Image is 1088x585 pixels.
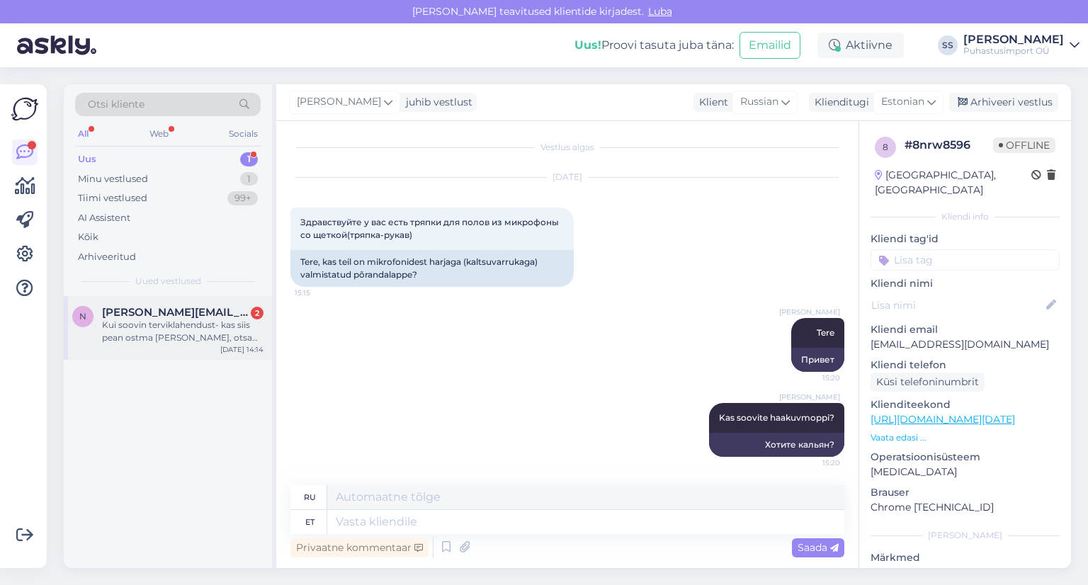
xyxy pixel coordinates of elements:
span: 15:20 [787,373,840,383]
div: Minu vestlused [78,172,148,186]
p: Kliendi nimi [871,276,1060,291]
a: [PERSON_NAME]Puhastusimport OÜ [963,34,1079,57]
div: Kui soovin terviklahendust- kas siis pean ostma [PERSON_NAME], otsa [PERSON_NAME]? Kas midagi veel [102,319,263,344]
span: 15:20 [787,458,840,468]
span: Kas soovite haakuvmoppi? [719,412,834,423]
div: et [305,510,314,534]
span: Offline [993,137,1055,153]
span: 15:15 [295,288,348,298]
p: Klienditeekond [871,397,1060,412]
p: Kliendi telefon [871,358,1060,373]
div: Socials [226,125,261,143]
div: Klienditugi [809,95,869,110]
div: [DATE] 14:14 [220,344,263,355]
span: Estonian [881,94,924,110]
input: Lisa nimi [871,297,1043,313]
p: Operatsioonisüsteem [871,450,1060,465]
p: Märkmed [871,550,1060,565]
div: Arhiveeri vestlus [949,93,1058,112]
div: Küsi telefoninumbrit [871,373,985,392]
div: ru [304,485,316,509]
p: Kliendi email [871,322,1060,337]
img: Askly Logo [11,96,38,123]
div: Uus [78,152,96,166]
b: Uus! [574,38,601,52]
div: 99+ [227,191,258,205]
div: SS [938,35,958,55]
div: Хотите кальян? [709,433,844,457]
div: Tiimi vestlused [78,191,147,205]
span: 8 [883,142,888,152]
div: [PERSON_NAME] [963,34,1064,45]
div: 2 [251,307,263,319]
div: AI Assistent [78,211,130,225]
span: Здравствуйте у вас есть тряпки для полов из микрофоны со щеткой(тряпка-рукав) [300,217,561,240]
div: juhib vestlust [400,95,472,110]
p: Chrome [TECHNICAL_ID] [871,500,1060,515]
span: nelli.kuusik@gmail.com [102,306,249,319]
div: Привет [791,348,844,372]
a: [URL][DOMAIN_NAME][DATE] [871,413,1015,426]
span: n [79,311,86,322]
span: Tere [817,327,834,338]
div: 1 [240,172,258,186]
span: Uued vestlused [135,275,201,288]
div: Kliendi info [871,210,1060,223]
div: # 8nrw8596 [905,137,993,154]
div: Klient [693,95,728,110]
div: [DATE] [290,171,844,183]
p: [MEDICAL_DATA] [871,465,1060,479]
div: Vestlus algas [290,141,844,154]
p: Kliendi tag'id [871,232,1060,246]
div: Puhastusimport OÜ [963,45,1064,57]
div: Web [147,125,171,143]
span: [PERSON_NAME] [297,94,381,110]
div: Arhiveeritud [78,250,136,264]
div: [PERSON_NAME] [871,529,1060,542]
span: Russian [740,94,778,110]
p: Vaata edasi ... [871,431,1060,444]
div: Privaatne kommentaar [290,538,429,557]
div: Proovi tasuta juba täna: [574,37,734,54]
span: Otsi kliente [88,97,144,112]
span: [PERSON_NAME] [779,392,840,402]
div: 1 [240,152,258,166]
span: Luba [644,5,676,18]
div: Aktiivne [817,33,904,58]
button: Emailid [739,32,800,59]
p: [EMAIL_ADDRESS][DOMAIN_NAME] [871,337,1060,352]
span: [PERSON_NAME] [779,307,840,317]
p: Brauser [871,485,1060,500]
div: Kõik [78,230,98,244]
div: All [75,125,91,143]
div: [GEOGRAPHIC_DATA], [GEOGRAPHIC_DATA] [875,168,1031,198]
input: Lisa tag [871,249,1060,271]
span: Saada [798,541,839,554]
div: Tere, kas teil on mikrofonidest harjaga (kaltsuvarrukaga) valmistatud põrandalappe? [290,250,574,287]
